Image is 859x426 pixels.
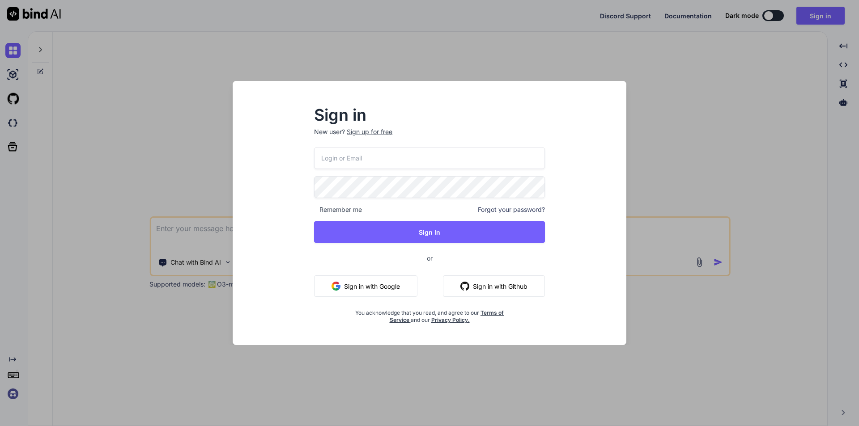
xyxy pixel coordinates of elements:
[314,205,362,214] span: Remember me
[314,108,545,122] h2: Sign in
[314,275,417,297] button: Sign in with Google
[332,282,340,291] img: google
[478,205,545,214] span: Forgot your password?
[390,309,504,323] a: Terms of Service
[314,221,545,243] button: Sign In
[314,147,545,169] input: Login or Email
[391,247,468,269] span: or
[431,316,470,323] a: Privacy Policy.
[443,275,545,297] button: Sign in with Github
[353,304,506,324] div: You acknowledge that you read, and agree to our and our
[460,282,469,291] img: github
[347,127,392,136] div: Sign up for free
[314,127,545,147] p: New user?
